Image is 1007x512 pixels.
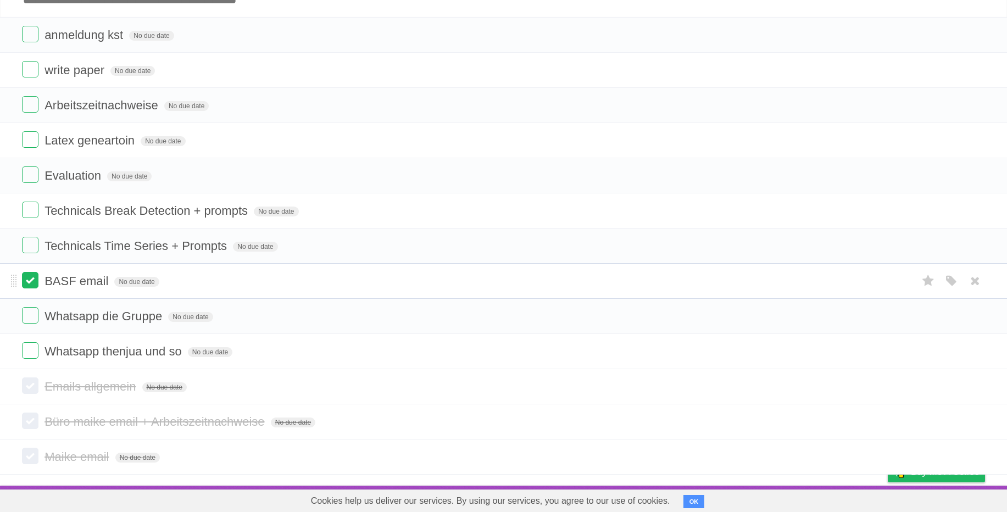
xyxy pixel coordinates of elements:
label: Done [22,202,38,218]
span: No due date [168,312,213,322]
a: Privacy [874,488,902,509]
label: Done [22,413,38,429]
span: No due date [164,101,209,111]
span: Technicals Time Series + Prompts [44,239,230,253]
span: Evaluation [44,169,104,182]
span: Whatsapp thenjua und so [44,344,185,358]
label: Done [22,342,38,359]
label: Done [22,26,38,42]
span: No due date [233,242,277,252]
span: Whatsapp die Gruppe [44,309,165,323]
span: Arbeitszeitnachweise [44,98,161,112]
span: No due date [188,347,232,357]
a: Terms [836,488,860,509]
span: Cookies help us deliver our services. By using our services, you agree to our use of cookies. [300,490,681,512]
button: OK [683,495,705,508]
label: Done [22,96,38,113]
span: No due date [115,453,160,463]
span: No due date [141,136,185,146]
span: Buy me a coffee [911,463,980,482]
span: anmeldung kst [44,28,126,42]
label: Done [22,237,38,253]
span: No due date [142,382,187,392]
label: Done [22,448,38,464]
span: Technicals Break Detection + prompts [44,204,251,218]
label: Done [22,131,38,148]
span: Maike email [44,450,112,464]
span: No due date [114,277,159,287]
span: Emails allgemein [44,380,138,393]
span: No due date [271,418,315,427]
span: No due date [110,66,155,76]
a: About [742,488,765,509]
label: Done [22,166,38,183]
span: write paper [44,63,107,77]
label: Done [22,61,38,77]
label: Star task [918,272,939,290]
a: Developers [778,488,822,509]
label: Done [22,307,38,324]
span: No due date [254,207,298,216]
span: BASF email [44,274,111,288]
span: Latex geneartoin [44,133,137,147]
span: No due date [107,171,152,181]
label: Done [22,272,38,288]
span: No due date [129,31,174,41]
label: Done [22,377,38,394]
a: Suggest a feature [916,488,985,509]
span: Büro maike email + Arbeitszeitnachweise [44,415,267,428]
